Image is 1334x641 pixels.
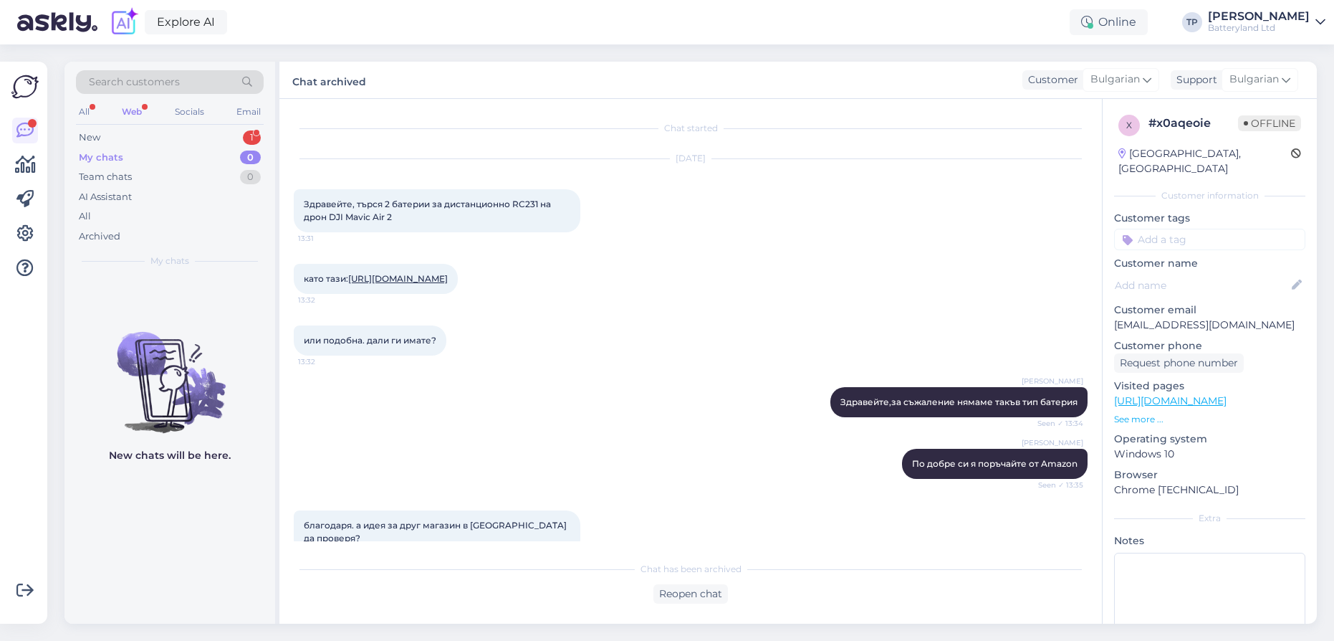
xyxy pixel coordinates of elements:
div: Batteryland Ltd [1208,22,1310,34]
div: [PERSON_NAME] [1208,11,1310,22]
p: Chrome [TECHNICAL_ID] [1114,483,1305,498]
span: Здравейте, търся 2 батерии за дистанционно RC231 на дрон DJI Mavic Air 2 [304,199,553,222]
input: Add a tag [1114,229,1305,250]
div: Extra [1114,512,1305,525]
div: [DATE] [294,152,1088,165]
label: Chat archived [292,70,366,90]
div: 0 [240,170,261,184]
input: Add name [1115,277,1289,293]
img: No chats [64,306,275,435]
p: Customer email [1114,303,1305,318]
span: По добре си я поръчайте от Amazon [912,458,1078,469]
div: Customer information [1114,189,1305,202]
span: Здравейте,за съжаление нямаме такъв тип батерия [840,397,1078,407]
div: Email [234,103,264,121]
div: # x0aqeoie [1148,115,1238,132]
p: See more ... [1114,413,1305,426]
a: [PERSON_NAME]Batteryland Ltd [1208,11,1325,34]
div: All [76,103,92,121]
img: Askly Logo [11,73,39,100]
span: 13:32 [298,295,352,305]
div: Web [119,103,145,121]
img: explore-ai [109,7,139,37]
a: Explore AI [145,10,227,34]
span: 13:31 [298,233,352,244]
span: Offline [1238,115,1301,131]
div: 0 [240,151,261,165]
div: All [79,209,91,224]
div: 1 [243,130,261,145]
p: Visited pages [1114,379,1305,394]
div: Online [1070,9,1148,35]
div: TP [1182,12,1202,32]
span: като тази: [304,273,448,284]
span: Seen ✓ 13:34 [1030,418,1083,429]
p: Operating system [1114,432,1305,447]
span: [PERSON_NAME] [1022,437,1083,448]
div: Socials [172,103,207,121]
a: [URL][DOMAIN_NAME] [348,273,448,284]
span: 13:32 [298,356,352,367]
div: Request phone number [1114,353,1244,373]
p: Customer tags [1114,211,1305,226]
p: Customer phone [1114,338,1305,353]
span: My chats [150,255,189,267]
span: Seen ✓ 13:35 [1030,480,1083,490]
div: [GEOGRAPHIC_DATA], [GEOGRAPHIC_DATA] [1118,146,1291,176]
div: Customer [1022,72,1078,87]
span: Chat has been archived [640,563,742,576]
span: благодаря. а идея за друг магазин в [GEOGRAPHIC_DATA] да проверя? [304,520,569,543]
a: [URL][DOMAIN_NAME] [1114,394,1227,407]
p: New chats will be here. [109,448,231,463]
span: Bulgarian [1229,72,1279,87]
span: или подобна. дали ги имате? [304,335,436,346]
p: [EMAIL_ADDRESS][DOMAIN_NAME] [1114,318,1305,333]
div: AI Assistant [79,190,132,204]
span: Bulgarian [1090,72,1140,87]
div: Archived [79,229,120,244]
div: New [79,130,100,145]
div: My chats [79,151,123,165]
span: Search customers [89,75,180,90]
p: Notes [1114,533,1305,549]
p: Browser [1114,467,1305,483]
div: Chat started [294,122,1088,135]
div: Reopen chat [653,584,728,604]
div: Support [1171,72,1217,87]
p: Windows 10 [1114,447,1305,462]
p: Customer name [1114,256,1305,271]
span: [PERSON_NAME] [1022,376,1083,386]
div: Team chats [79,170,132,184]
span: x [1126,120,1132,130]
